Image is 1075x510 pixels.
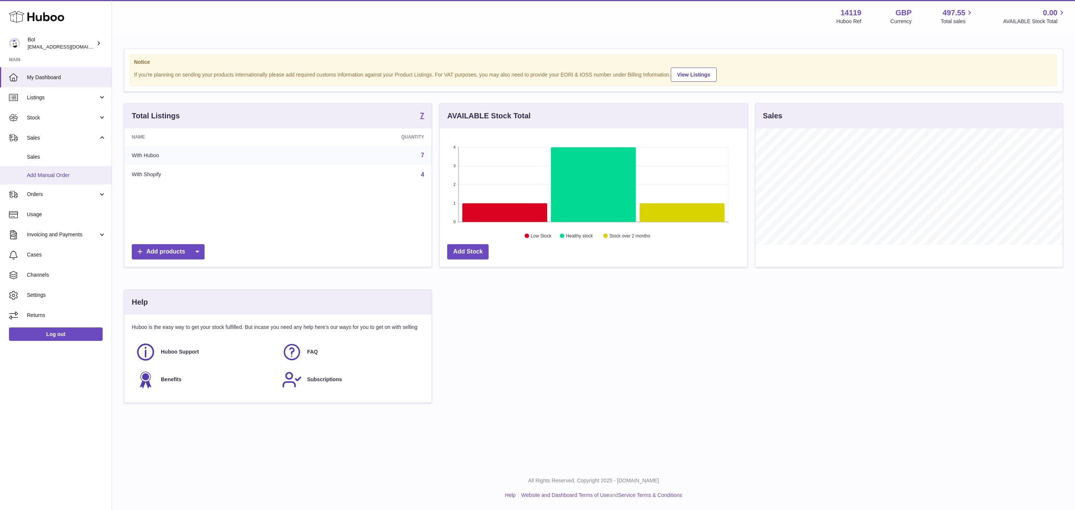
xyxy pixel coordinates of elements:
[27,312,106,319] span: Returns
[421,152,424,158] a: 7
[420,112,424,121] a: 7
[941,8,974,25] a: 497.55 Total sales
[27,74,106,81] span: My Dashboard
[27,114,98,121] span: Stock
[891,18,912,25] div: Currency
[282,370,421,390] a: Subscriptions
[841,8,861,18] strong: 14119
[161,376,181,383] span: Benefits
[27,251,106,258] span: Cases
[134,66,1053,82] div: If you're planning on sending your products internationally please add required customs informati...
[27,172,106,179] span: Add Manual Order
[28,44,110,50] span: [EMAIL_ADDRESS][DOMAIN_NAME]
[505,492,516,498] a: Help
[27,271,106,279] span: Channels
[1003,8,1066,25] a: 0.00 AVAILABLE Stock Total
[454,145,456,149] text: 4
[454,220,456,224] text: 0
[531,233,552,239] text: Low Stock
[447,244,489,259] a: Add Stock
[307,348,318,355] span: FAQ
[282,342,421,362] a: FAQ
[1043,8,1057,18] span: 0.00
[27,191,98,198] span: Orders
[134,59,1053,66] strong: Notice
[521,492,609,498] a: Website and Dashboard Terms of Use
[671,68,717,82] a: View Listings
[27,292,106,299] span: Settings
[1003,18,1066,25] span: AVAILABLE Stock Total
[454,164,456,168] text: 3
[27,211,106,218] span: Usage
[124,165,290,184] td: With Shopify
[307,376,342,383] span: Subscriptions
[28,36,95,50] div: Bol
[27,94,98,101] span: Listings
[27,134,98,142] span: Sales
[941,18,974,25] span: Total sales
[895,8,912,18] strong: GBP
[618,492,682,498] a: Service Terms & Conditions
[421,171,424,178] a: 4
[454,182,456,187] text: 2
[420,112,424,119] strong: 7
[132,297,148,307] h3: Help
[942,8,965,18] span: 497.55
[132,324,424,331] p: Huboo is the easy way to get your stock fulfilled. But incase you need any help here's our ways f...
[566,233,593,239] text: Healthy stock
[290,128,431,146] th: Quantity
[836,18,861,25] div: Huboo Ref
[132,244,205,259] a: Add products
[161,348,199,355] span: Huboo Support
[135,370,274,390] a: Benefits
[132,111,180,121] h3: Total Listings
[124,146,290,165] td: With Huboo
[763,111,782,121] h3: Sales
[9,38,20,49] img: internalAdmin-14119@internal.huboo.com
[27,153,106,161] span: Sales
[9,327,103,341] a: Log out
[518,492,682,499] li: and
[135,342,274,362] a: Huboo Support
[454,201,456,205] text: 1
[447,111,530,121] h3: AVAILABLE Stock Total
[610,233,650,239] text: Stock over 2 months
[27,231,98,238] span: Invoicing and Payments
[124,128,290,146] th: Name
[118,477,1069,484] p: All Rights Reserved. Copyright 2025 - [DOMAIN_NAME]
